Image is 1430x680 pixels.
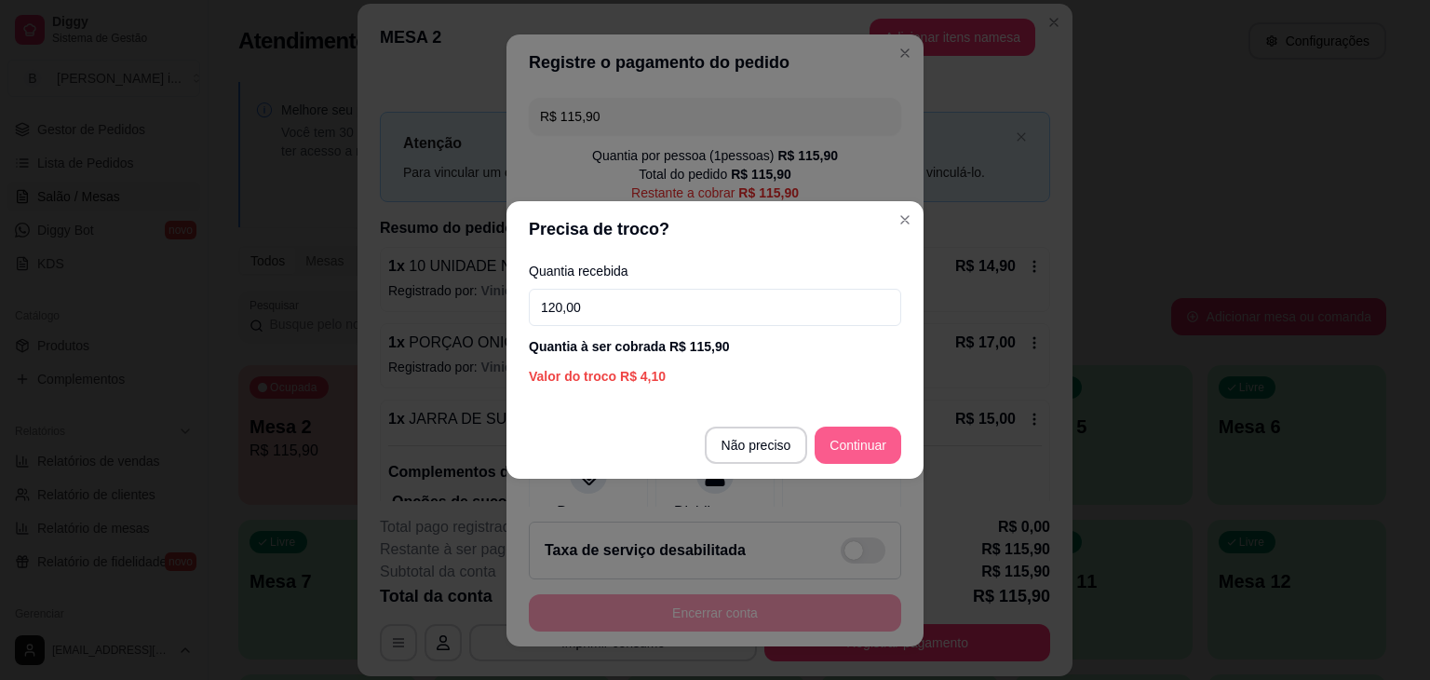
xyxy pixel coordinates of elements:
button: Não preciso [705,427,808,464]
div: Quantia à ser cobrada R$ 115,90 [529,337,901,356]
label: Quantia recebida [529,265,901,278]
button: Continuar [815,427,901,464]
button: Close [890,205,920,235]
div: Valor do troco R$ 4,10 [529,367,901,386]
header: Precisa de troco? [506,201,924,257]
